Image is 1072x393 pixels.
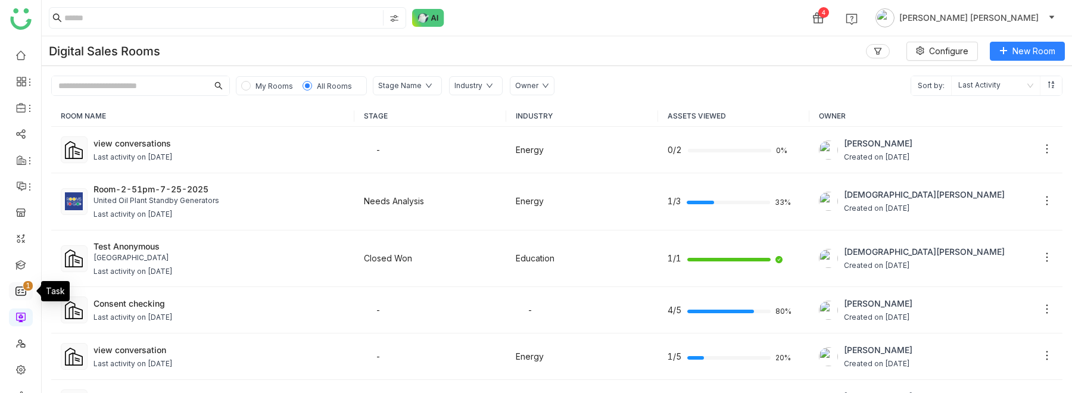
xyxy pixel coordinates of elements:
th: ROOM NAME [51,105,354,127]
div: Last activity on [DATE] [94,266,173,277]
span: 20% [775,354,790,361]
img: ask-buddy-normal.svg [412,9,444,27]
span: [PERSON_NAME] [844,297,912,310]
img: 684a9b06de261c4b36a3cf65 [819,249,838,268]
img: 684a9aedde261c4b36a3ced9 [819,301,838,320]
div: Last activity on [DATE] [94,209,173,220]
img: 684a9b22de261c4b36a3d00f [819,141,838,160]
th: INDUSTRY [506,105,658,127]
img: logo [10,8,32,30]
span: Energy [516,145,544,155]
span: - [376,145,381,155]
button: Configure [906,42,978,61]
div: Room-2-51pm-7-25-2025 [94,183,345,195]
span: 4/5 [668,304,681,317]
span: 1/5 [668,350,681,363]
span: Education [516,253,554,263]
button: New Room [990,42,1065,61]
span: All Rooms [317,82,352,91]
span: Energy [516,196,544,206]
span: My Rooms [255,82,293,91]
div: Consent checking [94,297,345,310]
img: search-type.svg [389,14,399,23]
div: Digital Sales Rooms [49,44,160,58]
span: 0/2 [668,144,682,157]
div: [GEOGRAPHIC_DATA] [94,252,345,264]
span: [DEMOGRAPHIC_DATA][PERSON_NAME] [844,188,1005,201]
span: Energy [516,351,544,361]
th: OWNER [809,105,1062,127]
span: Created on [DATE] [844,152,912,163]
img: 684a9b22de261c4b36a3d00f [819,347,838,366]
span: 1/3 [668,195,681,208]
span: Created on [DATE] [844,312,912,323]
img: 684a9b06de261c4b36a3cf65 [819,192,838,211]
span: Needs Analysis [364,196,424,206]
span: - [376,305,381,315]
button: [PERSON_NAME] [PERSON_NAME] [873,8,1058,27]
span: Configure [929,45,968,58]
span: 1/1 [668,252,681,265]
div: Last activity on [DATE] [94,312,173,323]
img: help.svg [846,13,858,25]
div: Last activity on [DATE] [94,152,173,163]
div: 4 [818,7,829,18]
span: Created on [DATE] [844,260,1005,272]
span: Closed Won [364,253,412,263]
div: Last activity on [DATE] [94,358,173,370]
span: Sort by: [911,76,951,95]
div: view conversations [94,137,345,149]
div: Task [41,281,70,301]
span: New Room [1012,45,1055,58]
span: Created on [DATE] [844,358,912,370]
th: ASSETS VIEWED [658,105,810,127]
p: 1 [26,280,30,292]
span: [PERSON_NAME] [844,137,912,150]
div: Test Anonymous [94,240,345,252]
nz-select-item: Last Activity [958,76,1033,95]
div: Owner [515,80,538,92]
span: 0% [776,147,790,154]
nz-badge-sup: 1 [23,281,33,291]
span: [PERSON_NAME] [844,344,912,357]
div: Stage Name [378,80,422,92]
div: United Oil Plant Standby Generators [94,195,345,207]
span: - [376,351,381,361]
span: [PERSON_NAME] [PERSON_NAME] [899,11,1039,24]
span: - [528,305,532,315]
div: view conversation [94,344,345,356]
img: avatar [875,8,895,27]
span: 80% [775,308,790,315]
span: Created on [DATE] [844,203,1005,214]
span: [DEMOGRAPHIC_DATA][PERSON_NAME] [844,245,1005,258]
span: 33% [775,199,789,206]
div: Industry [454,80,482,92]
th: STAGE [354,105,506,127]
